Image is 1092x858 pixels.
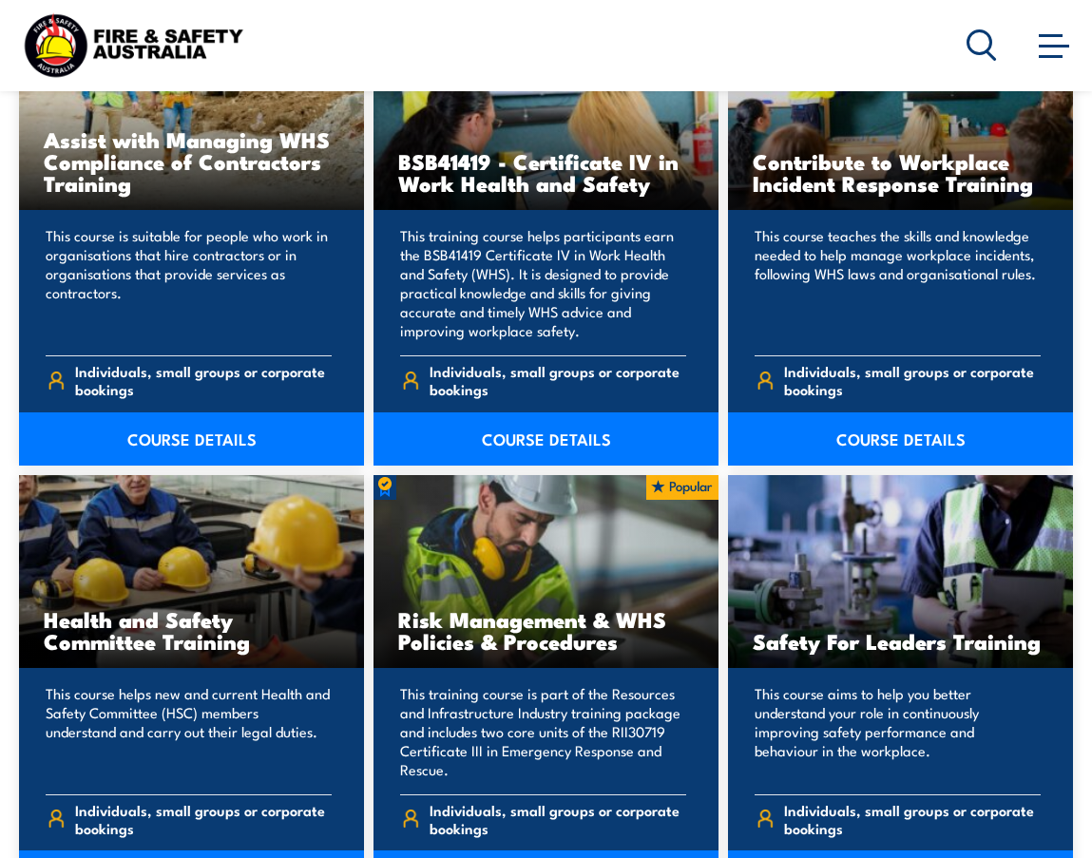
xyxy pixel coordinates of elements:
[398,150,694,194] h3: BSB41419 - Certificate IV in Work Health and Safety
[374,412,718,466] a: COURSE DETAILS
[400,226,686,340] p: This training course helps participants earn the BSB41419 Certificate IV in Work Health and Safet...
[19,412,364,466] a: COURSE DETAILS
[398,608,694,652] h3: Risk Management & WHS Policies & Procedures
[753,150,1048,194] h3: Contribute to Workplace Incident Response Training
[430,362,687,398] span: Individuals, small groups or corporate bookings
[75,801,333,837] span: Individuals, small groups or corporate bookings
[784,362,1042,398] span: Individuals, small groups or corporate bookings
[728,412,1073,466] a: COURSE DETAILS
[75,362,333,398] span: Individuals, small groups or corporate bookings
[44,608,339,652] h3: Health and Safety Committee Training
[755,226,1041,340] p: This course teaches the skills and knowledge needed to help manage workplace incidents, following...
[784,801,1042,837] span: Individuals, small groups or corporate bookings
[755,684,1041,779] p: This course aims to help you better understand your role in continuously improving safety perform...
[753,630,1048,652] h3: Safety For Leaders Training
[46,684,332,779] p: This course helps new and current Health and Safety Committee (HSC) members understand and carry ...
[400,684,686,779] p: This training course is part of the Resources and Infrastructure Industry training package and in...
[44,128,339,194] h3: Assist with Managing WHS Compliance of Contractors Training
[46,226,332,340] p: This course is suitable for people who work in organisations that hire contractors or in organisa...
[430,801,687,837] span: Individuals, small groups or corporate bookings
